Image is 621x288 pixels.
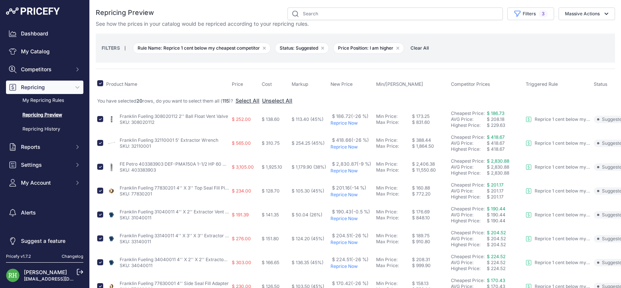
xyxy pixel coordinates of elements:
span: Product Name [106,81,137,87]
p: Reprice 1 cent below my cheapest competitor [535,236,591,242]
span: $ 151.80 [262,236,279,241]
span: $ 565.00 [232,140,251,146]
span: $ 201.17 [487,182,504,188]
div: Max Price: [376,239,412,245]
span: Markup [292,81,308,87]
div: $ 910.80 [412,239,448,245]
nav: Sidebar [6,27,83,248]
div: Max Price: [376,119,412,125]
div: AVG Price: [451,140,487,146]
a: Repricing History [6,123,83,136]
span: $ 224.52 [487,254,505,259]
span: Repricing [21,84,70,91]
span: $ 128.70 [262,188,280,194]
span: $ 190.43 [332,209,370,215]
span: $ 191.39 [232,212,249,217]
p: Reprice Now [331,168,373,174]
div: $ 224.52 [487,260,523,266]
span: $ 418.67 [487,146,505,152]
span: Min/[PERSON_NAME] [376,81,423,87]
span: (-14 %) [350,185,366,191]
span: $ 113.40 (45%) [292,116,323,122]
div: $ 2,406.38 [412,161,448,167]
span: (-26 %) [351,281,369,286]
div: $ 208.18 [487,116,523,122]
span: $ 186.72 [332,113,369,119]
a: Cheapest Price: [451,230,485,235]
p: Reprice 1 cent below my cheapest competitor [535,188,591,194]
span: New Price [331,81,353,87]
span: $ 234.00 [232,188,251,194]
p: Reprice 1 cent below my cheapest competitor [535,164,591,170]
a: Reprice 1 cent below my cheapest competitor [526,116,591,122]
span: $ 1,179.90 (38%) [292,164,326,170]
div: Min Price: [376,113,412,119]
span: $ 3,105.00 [232,164,254,170]
span: $ 190.44 [487,206,505,212]
span: $ 136.35 (45%) [292,260,323,265]
a: Reprice 1 cent below my cheapest competitor [526,164,591,170]
a: Highest Price: [451,146,480,152]
a: Suggest a feature [6,234,83,248]
p: Reprice 1 cent below my cheapest competitor [535,260,591,266]
div: AVG Price: [451,212,487,218]
span: $ 2,830.87 [332,161,371,167]
div: $ 204.52 [487,236,523,242]
span: Price [232,81,243,87]
span: 3 [539,10,548,18]
a: FE Petro 403383903 DEF-PMA150A 1-1/2 HP 60 HZ Single Phase Pump Motor Assembly [120,161,306,167]
div: Max Price: [376,215,412,221]
a: Highest Price: [451,122,480,128]
a: SKU: 34040011 [120,263,153,268]
a: SKU: 31040011 [120,215,151,220]
span: $ 201.17 [487,194,504,200]
span: $ 2,830.88 [487,158,509,164]
p: See how the prices in your catalog would be repriced according to your repricing rules. [96,20,309,28]
div: $ 176.69 [412,209,448,215]
div: Min Price: [376,209,412,215]
div: $ 189.75 [412,233,448,239]
span: $ 201.16 [332,185,366,191]
a: My Repricing Rules [6,94,83,107]
span: $ 303.00 [232,260,251,265]
div: $ 1,864.50 [412,143,448,149]
span: Status [594,81,608,87]
span: (-26 %) [351,257,369,262]
button: My Account [6,176,83,190]
div: Max Price: [376,167,412,173]
div: Min Price: [376,161,412,167]
a: Repricing Preview [6,109,83,122]
div: Min Price: [376,281,412,287]
a: My Catalog [6,45,83,58]
div: Min Price: [376,233,412,239]
a: Cheapest Price: [451,278,485,283]
a: $ 204.52 [487,230,506,235]
a: SKU: 32110001 [120,143,151,149]
div: Min Price: [376,257,412,263]
input: Search [288,7,503,20]
a: [PERSON_NAME] [24,269,67,275]
span: Settings [21,161,70,169]
p: Reprice Now [331,240,373,245]
p: Reprice 1 cent below my cheapest competitor [535,116,591,122]
a: Reprice 1 cent below my cheapest competitor [526,188,591,194]
a: Cheapest Price: [451,158,485,164]
p: Reprice Now [331,144,373,150]
div: Max Price: [376,191,412,197]
a: SKU: 308020112 [120,119,154,125]
span: $ 2,830.88 [487,170,509,176]
a: $ 186.73 [487,110,504,116]
div: $ 160.88 [412,185,448,191]
p: Reprice 1 cent below my cheapest competitor [535,140,591,146]
button: Clear All [407,44,433,52]
div: AVG Price: [451,260,487,266]
a: $ 170.43 [487,278,505,283]
a: Franklin Fueling 33140011 4'' X 3'' X 3'' Extractor Vent Valve without Cage [120,233,276,238]
a: Highest Price: [451,194,480,200]
a: Franklin Fueling 31040011 4'' X 2'' Extractor Vent Valve without Cage [120,209,266,215]
div: $ 173.25 [412,113,448,119]
span: Cost [262,81,272,87]
span: Status: Suggested [275,43,329,54]
div: $ 831.60 [412,119,448,125]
